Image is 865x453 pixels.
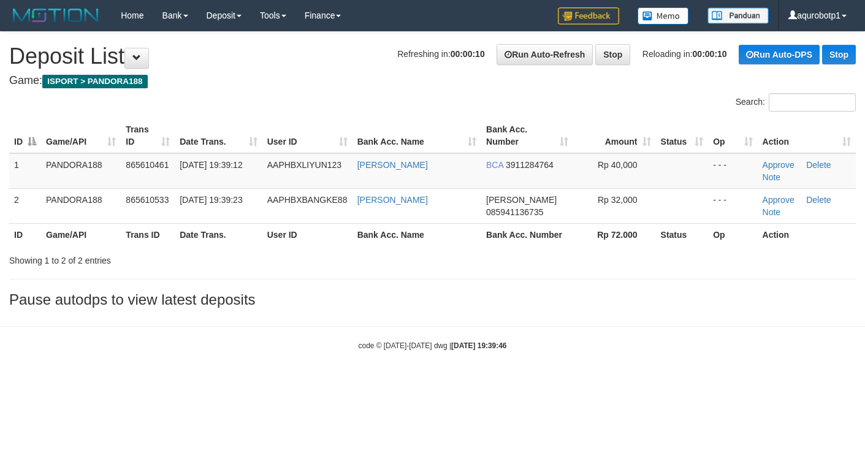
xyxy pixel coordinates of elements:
[758,118,856,153] th: Action: activate to sort column ascending
[262,118,352,153] th: User ID: activate to sort column ascending
[126,195,169,205] span: 865610533
[41,188,121,223] td: PANDORA188
[598,195,638,205] span: Rp 32,000
[175,118,262,153] th: Date Trans.: activate to sort column ascending
[359,341,507,350] small: code © [DATE]-[DATE] dwg |
[481,223,573,246] th: Bank Acc. Number
[9,249,351,267] div: Showing 1 to 2 of 2 entries
[758,223,856,246] th: Action
[708,188,757,223] td: - - -
[598,160,638,170] span: Rp 40,000
[126,160,169,170] span: 865610461
[481,118,573,153] th: Bank Acc. Number: activate to sort column ascending
[708,153,757,189] td: - - -
[806,195,831,205] a: Delete
[9,223,41,246] th: ID
[763,172,781,182] a: Note
[262,223,352,246] th: User ID
[352,118,481,153] th: Bank Acc. Name: activate to sort column ascending
[451,341,506,350] strong: [DATE] 19:39:46
[9,44,856,69] h1: Deposit List
[642,49,727,59] span: Reloading in:
[175,223,262,246] th: Date Trans.
[769,93,856,112] input: Search:
[180,195,242,205] span: [DATE] 19:39:23
[41,118,121,153] th: Game/API: activate to sort column ascending
[656,223,709,246] th: Status
[736,93,856,112] label: Search:
[357,160,428,170] a: [PERSON_NAME]
[497,44,593,65] a: Run Auto-Refresh
[638,7,689,25] img: Button%20Memo.svg
[357,195,428,205] a: [PERSON_NAME]
[397,49,484,59] span: Refreshing in:
[708,118,757,153] th: Op: activate to sort column ascending
[763,195,795,205] a: Approve
[486,207,543,217] span: Copy 085941136735 to clipboard
[708,223,757,246] th: Op
[486,195,557,205] span: [PERSON_NAME]
[121,223,175,246] th: Trans ID
[656,118,709,153] th: Status: activate to sort column ascending
[573,223,656,246] th: Rp 72.000
[506,160,554,170] span: Copy 3911284764 to clipboard
[9,153,41,189] td: 1
[486,160,503,170] span: BCA
[267,195,348,205] span: AAPHBXBANGKE88
[573,118,656,153] th: Amount: activate to sort column ascending
[9,292,856,308] h3: Pause autodps to view latest deposits
[180,160,242,170] span: [DATE] 19:39:12
[739,45,820,64] a: Run Auto-DPS
[41,223,121,246] th: Game/API
[352,223,481,246] th: Bank Acc. Name
[558,7,619,25] img: Feedback.jpg
[9,188,41,223] td: 2
[763,207,781,217] a: Note
[595,44,630,65] a: Stop
[9,6,102,25] img: MOTION_logo.png
[822,45,856,64] a: Stop
[9,75,856,87] h4: Game:
[9,118,41,153] th: ID: activate to sort column descending
[451,49,485,59] strong: 00:00:10
[693,49,727,59] strong: 00:00:10
[763,160,795,170] a: Approve
[707,7,769,24] img: panduan.png
[41,153,121,189] td: PANDORA188
[267,160,341,170] span: AAPHBXLIYUN123
[42,75,148,88] span: ISPORT > PANDORA188
[121,118,175,153] th: Trans ID: activate to sort column ascending
[806,160,831,170] a: Delete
